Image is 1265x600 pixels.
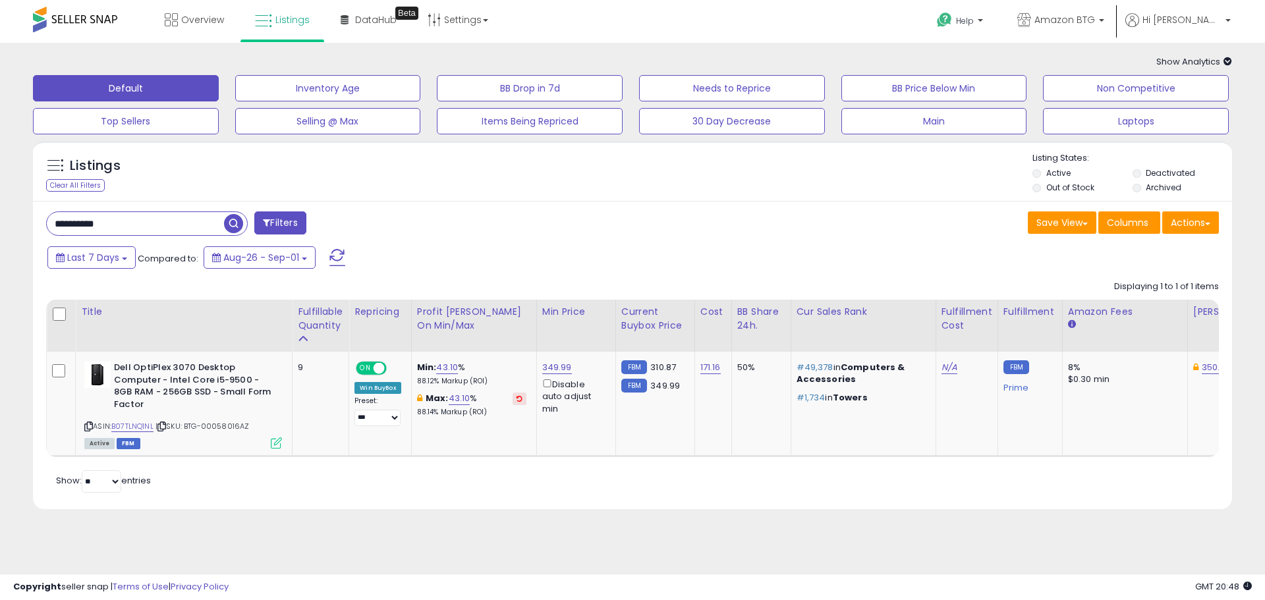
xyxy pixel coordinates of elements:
[298,305,343,333] div: Fulfillable Quantity
[275,13,310,26] span: Listings
[1156,55,1232,68] span: Show Analytics
[797,361,905,385] span: Computers & Accessories
[797,305,930,319] div: Cur Sales Rank
[385,363,406,374] span: OFF
[1114,281,1219,293] div: Displaying 1 to 1 of 1 items
[1195,580,1252,593] span: 2025-09-9 20:48 GMT
[437,108,623,134] button: Items Being Repriced
[354,396,401,426] div: Preset:
[1003,305,1057,319] div: Fulfillment
[833,391,868,404] span: Towers
[114,362,274,414] b: Dell OptiPlex 3070 Desktop Computer - Intel Core i5-9500 - 8GB RAM - 256GB SSD - Small Form Factor
[113,580,169,593] a: Terms of Use
[417,393,526,417] div: %
[417,305,531,333] div: Profit [PERSON_NAME] on Min/Max
[1162,211,1219,234] button: Actions
[426,392,449,404] b: Max:
[235,108,421,134] button: Selling @ Max
[942,305,992,333] div: Fulfillment Cost
[417,362,526,386] div: %
[542,305,610,319] div: Min Price
[411,300,536,352] th: The percentage added to the cost of goods (COGS) that forms the calculator for Min & Max prices.
[650,379,680,392] span: 349.99
[1068,319,1076,331] small: Amazon Fees.
[1107,216,1148,229] span: Columns
[936,12,953,28] i: Get Help
[417,408,526,417] p: 88.14% Markup (ROI)
[46,179,105,192] div: Clear All Filters
[621,305,689,333] div: Current Buybox Price
[67,251,119,264] span: Last 7 Days
[155,421,250,431] span: | SKU: BTG-00058016AZ
[1034,13,1095,26] span: Amazon BTG
[1003,377,1052,393] div: Prime
[737,305,785,333] div: BB Share 24h.
[926,2,996,43] a: Help
[436,361,458,374] a: 43.10
[417,361,437,373] b: Min:
[70,157,121,175] h5: Listings
[1068,362,1177,373] div: 8%
[117,438,140,449] span: FBM
[355,13,397,26] span: DataHub
[449,392,470,405] a: 43.10
[1046,167,1071,178] label: Active
[223,251,299,264] span: Aug-26 - Sep-01
[84,362,282,447] div: ASIN:
[797,361,833,373] span: #49,378
[354,305,406,319] div: Repricing
[84,438,115,449] span: All listings currently available for purchase on Amazon
[354,382,401,394] div: Win BuyBox
[1028,211,1096,234] button: Save View
[1146,182,1181,193] label: Archived
[797,392,926,404] p: in
[111,421,154,432] a: B07TLNQ1NL
[1003,360,1029,374] small: FBM
[13,581,229,593] div: seller snap | |
[84,362,111,388] img: 418daDufeES._SL40_.jpg
[1068,373,1177,385] div: $0.30 min
[841,108,1027,134] button: Main
[700,305,726,319] div: Cost
[254,211,306,234] button: Filters
[621,360,647,374] small: FBM
[1202,361,1231,374] a: 350.02
[1043,75,1229,101] button: Non Competitive
[56,474,151,487] span: Show: entries
[33,75,219,101] button: Default
[357,363,374,374] span: ON
[841,75,1027,101] button: BB Price Below Min
[81,305,287,319] div: Title
[1068,305,1182,319] div: Amazon Fees
[235,75,421,101] button: Inventory Age
[1043,108,1229,134] button: Laptops
[797,391,826,404] span: #1,734
[650,361,676,373] span: 310.87
[395,7,418,20] div: Tooltip anchor
[33,108,219,134] button: Top Sellers
[542,361,572,374] a: 349.99
[1098,211,1160,234] button: Columns
[1146,167,1195,178] label: Deactivated
[298,362,339,373] div: 9
[1142,13,1222,26] span: Hi [PERSON_NAME]
[542,377,605,415] div: Disable auto adjust min
[47,246,136,269] button: Last 7 Days
[942,361,957,374] a: N/A
[204,246,316,269] button: Aug-26 - Sep-01
[417,377,526,386] p: 88.12% Markup (ROI)
[1046,182,1094,193] label: Out of Stock
[621,379,647,393] small: FBM
[171,580,229,593] a: Privacy Policy
[639,75,825,101] button: Needs to Reprice
[737,362,781,373] div: 50%
[797,362,926,385] p: in
[1032,152,1231,165] p: Listing States:
[181,13,224,26] span: Overview
[956,15,974,26] span: Help
[700,361,721,374] a: 171.16
[138,252,198,265] span: Compared to:
[437,75,623,101] button: BB Drop in 7d
[13,580,61,593] strong: Copyright
[1125,13,1231,43] a: Hi [PERSON_NAME]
